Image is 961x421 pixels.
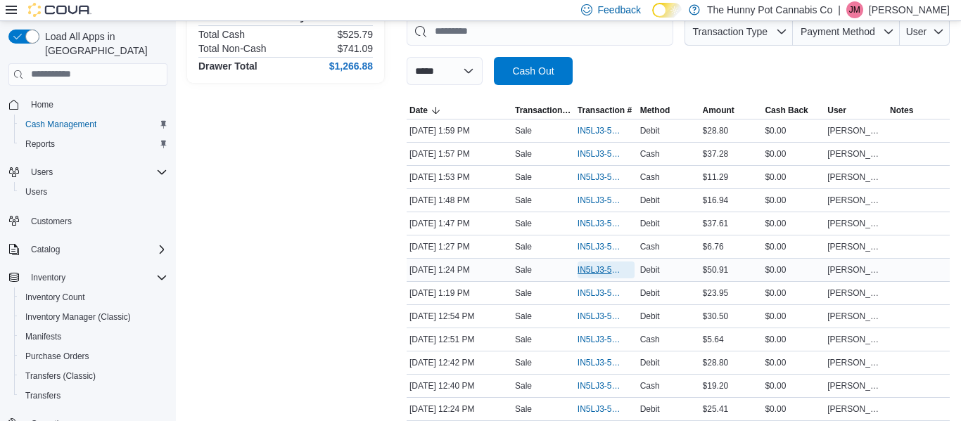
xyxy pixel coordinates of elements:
[515,357,532,368] p: Sale
[20,136,61,153] a: Reports
[198,60,257,72] h4: Drawer Total
[578,241,620,252] span: IN5LJ3-5755646
[640,380,660,391] span: Cash
[827,403,884,415] span: [PERSON_NAME]
[14,366,173,386] button: Transfers (Classic)
[20,116,167,133] span: Cash Management
[827,148,884,160] span: [PERSON_NAME]
[20,289,91,306] a: Inventory Count
[25,292,85,303] span: Inventory Count
[25,164,167,181] span: Users
[337,29,373,40] p: $525.79
[31,244,60,255] span: Catalog
[827,357,884,368] span: [PERSON_NAME]
[515,195,532,206] p: Sale
[578,357,620,368] span: IN5LJ3-5755393
[640,241,660,252] span: Cash
[20,387,167,404] span: Transfers
[515,334,532,345] p: Sale
[20,183,53,200] a: Users
[640,171,660,183] span: Cash
[578,354,635,371] button: IN5LJ3-5755393
[515,380,532,391] p: Sale
[25,331,61,342] span: Manifests
[700,102,763,119] button: Amount
[692,26,768,37] span: Transaction Type
[407,122,512,139] div: [DATE] 1:59 PM
[31,216,72,227] span: Customers
[762,169,825,186] div: $0.00
[578,261,635,278] button: IN5LJ3-5755631
[640,125,660,136] span: Debit
[515,311,532,322] p: Sale
[827,264,884,276] span: [PERSON_NAME]
[20,368,101,384] a: Transfers (Classic)
[515,105,572,116] span: Transaction Type
[407,238,512,255] div: [DATE] 1:27 PM
[20,368,167,384] span: Transfers (Classic)
[887,102,950,119] button: Notes
[578,377,635,394] button: IN5LJ3-5755382
[762,354,825,371] div: $0.00
[762,377,825,394] div: $0.00
[3,268,173,287] button: Inventory
[869,1,950,18] p: [PERSON_NAME]
[762,308,825,325] div: $0.00
[3,210,173,231] button: Customers
[515,171,532,183] p: Sale
[20,289,167,306] span: Inventory Count
[578,264,620,276] span: IN5LJ3-5755631
[25,186,47,197] span: Users
[407,331,512,348] div: [DATE] 12:51 PM
[652,3,682,18] input: Dark Mode
[578,401,635,417] button: IN5LJ3-5755297
[14,386,173,406] button: Transfers
[827,311,884,322] span: [PERSON_NAME]
[640,148,660,160] span: Cash
[703,218,729,229] span: $37.61
[409,105,428,116] span: Date
[575,102,637,119] button: Transaction #
[14,115,173,134] button: Cash Management
[14,307,173,327] button: Inventory Manager (Classic)
[329,60,373,72] h4: $1,266.88
[762,401,825,417] div: $0.00
[827,241,884,252] span: [PERSON_NAME]
[827,334,884,345] span: [PERSON_NAME]
[762,192,825,209] div: $0.00
[31,99,53,110] span: Home
[14,327,173,346] button: Manifests
[825,102,887,119] button: User
[28,3,91,17] img: Cova
[598,3,641,17] span: Feedback
[512,102,575,119] button: Transaction Type
[703,125,729,136] span: $28.80
[578,285,635,302] button: IN5LJ3-5755610
[578,125,620,136] span: IN5LJ3-5755851
[407,308,512,325] div: [DATE] 12:54 PM
[494,57,573,85] button: Cash Out
[578,380,620,391] span: IN5LJ3-5755382
[578,238,635,255] button: IN5LJ3-5755646
[20,348,95,365] a: Purchase Orders
[827,171,884,183] span: [PERSON_NAME]
[578,311,620,322] span: IN5LJ3-5755466
[578,171,620,183] span: IN5LJ3-5755809
[20,387,66,404] a: Transfers
[703,403,729,415] span: $25.41
[25,269,71,286] button: Inventory
[25,164,58,181] button: Users
[762,145,825,162] div: $0.00
[512,64,554,78] span: Cash Out
[25,96,59,113] a: Home
[762,331,825,348] div: $0.00
[637,102,700,119] button: Method
[703,380,729,391] span: $19.20
[20,116,102,133] a: Cash Management
[407,285,512,302] div: [DATE] 1:19 PM
[515,148,532,160] p: Sale
[703,148,729,160] span: $37.28
[25,390,61,401] span: Transfers
[827,287,884,299] span: [PERSON_NAME]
